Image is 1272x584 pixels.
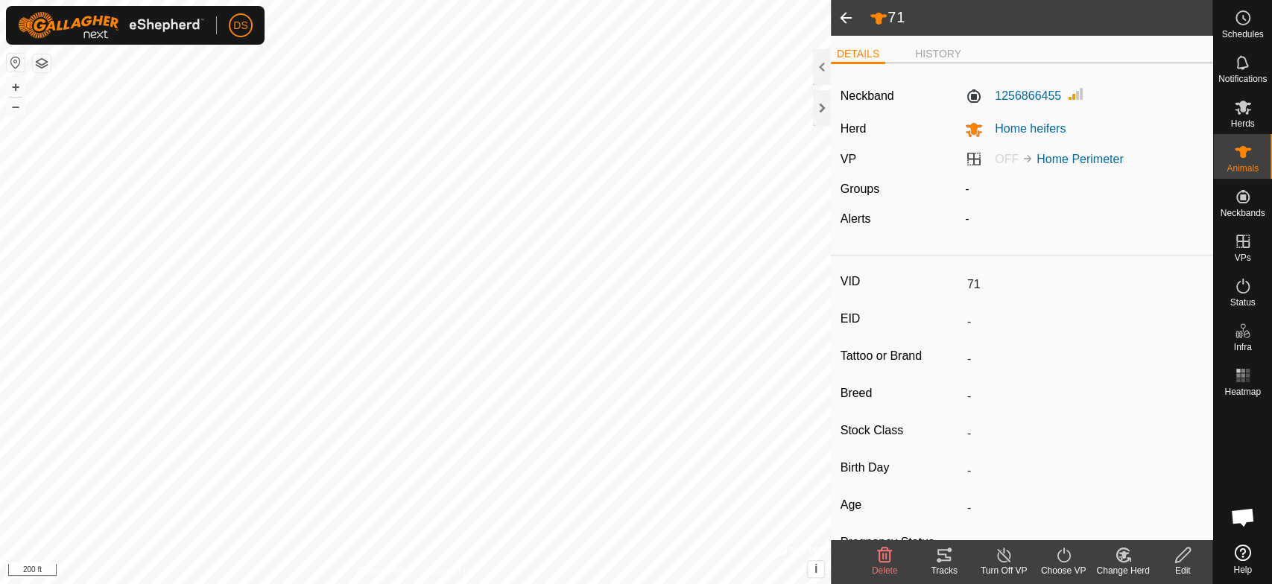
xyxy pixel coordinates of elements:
span: Herds [1230,119,1254,128]
label: Stock Class [841,421,961,440]
div: Tracks [914,564,974,577]
label: Breed [841,384,961,403]
a: Home Perimeter [1037,153,1123,165]
label: Neckband [841,87,894,105]
img: Signal strength [1067,85,1085,103]
div: Turn Off VP [974,564,1034,577]
label: Groups [841,182,879,195]
button: Map Layers [33,54,51,72]
span: Neckbands [1220,209,1265,218]
span: DS [233,18,247,34]
div: Choose VP [1034,564,1093,577]
div: Edit [1153,564,1212,577]
button: Reset Map [7,54,25,72]
button: i [808,561,824,577]
a: Contact Us [430,565,474,578]
span: Infra [1233,343,1251,352]
label: Alerts [841,212,871,225]
label: Age [841,495,961,515]
button: – [7,98,25,115]
a: Help [1213,539,1272,580]
div: - [959,210,1209,228]
span: Animals [1227,164,1259,173]
label: Tattoo or Brand [841,346,961,366]
button: + [7,78,25,96]
img: Gallagher Logo [18,12,204,39]
label: VID [841,272,961,291]
li: HISTORY [909,46,967,62]
div: Change Herd [1093,564,1153,577]
div: Open chat [1221,495,1265,539]
span: Home heifers [983,122,1066,135]
li: DETAILS [831,46,885,64]
span: Delete [872,565,898,576]
span: Help [1233,565,1252,574]
label: EID [841,309,961,328]
label: 1256866455 [965,87,1061,105]
h2: 71 [870,8,1212,28]
span: Schedules [1221,30,1263,39]
span: OFF [995,153,1019,165]
label: VP [841,153,856,165]
span: i [814,562,817,575]
div: - [959,180,1209,198]
span: Notifications [1218,74,1267,83]
span: Heatmap [1224,387,1261,396]
img: to [1022,153,1034,165]
a: Privacy Policy [356,565,412,578]
span: VPs [1234,253,1250,262]
span: Status [1230,298,1255,307]
label: Pregnancy Status [841,533,961,552]
label: Herd [841,122,867,135]
label: Birth Day [841,458,961,477]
